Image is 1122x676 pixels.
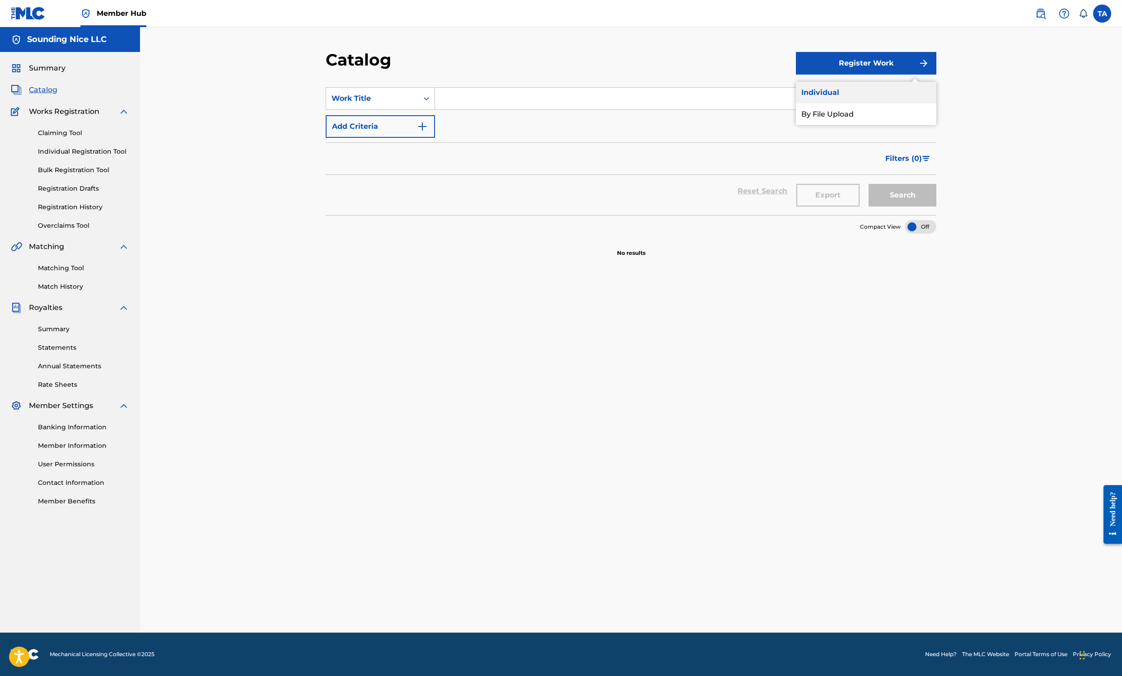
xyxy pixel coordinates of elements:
[11,84,57,95] a: CatalogCatalog
[326,115,435,138] button: Add Criteria
[38,202,129,212] a: Registration History
[11,302,22,313] img: Royalties
[11,400,22,411] img: Member Settings
[1093,5,1111,23] div: User Menu
[38,478,129,488] a: Contact Information
[29,106,99,117] span: Works Registration
[796,82,936,103] a: Individual
[922,156,930,161] img: filter
[925,650,957,658] a: Need Help?
[38,361,129,371] a: Annual Statements
[1079,9,1088,18] div: Notifications
[1055,5,1073,23] div: Help
[50,650,154,658] span: Mechanical Licensing Collective © 2025
[11,649,39,660] img: logo
[11,106,23,117] img: Works Registration
[962,650,1009,658] a: The MLC Website
[1080,642,1085,669] div: Drag
[1073,650,1111,658] a: Privacy Policy
[38,128,129,138] a: Claiming Tool
[97,8,146,19] span: Member Hub
[38,441,129,451] a: Member Information
[11,7,46,20] img: MLC Logo
[118,400,129,411] img: expand
[1014,650,1067,658] a: Portal Terms of Use
[326,87,936,215] form: Search Form
[1032,5,1050,23] a: Public Search
[38,263,129,273] a: Matching Tool
[38,460,129,469] a: User Permissions
[38,380,129,390] a: Rate Sheets
[796,52,936,75] button: Register Work
[1035,8,1046,19] img: search
[326,50,396,70] h2: Catalog
[11,63,65,74] a: SummarySummary
[1096,471,1122,558] iframe: Resource Center
[38,221,129,230] a: Overclaims Tool
[38,343,129,352] a: Statements
[880,147,936,170] button: Filters (0)
[1077,633,1122,676] iframe: Chat Widget
[118,106,129,117] img: expand
[38,282,129,291] a: Match History
[29,400,93,411] span: Member Settings
[11,63,22,74] img: Summary
[27,34,107,45] h5: Sounding Nice LLC
[885,153,922,164] span: Filters ( 0 )
[29,84,57,95] span: Catalog
[11,34,22,45] img: Accounts
[38,147,129,156] a: Individual Registration Tool
[38,497,129,506] a: Member Benefits
[29,302,62,313] span: Royalties
[417,121,428,132] img: 9d2ae6d4665cec9f34b9.svg
[860,223,901,231] span: Compact View
[11,241,22,252] img: Matching
[796,103,936,125] a: By File Upload
[1059,8,1070,19] img: help
[80,8,91,19] img: Top Rightsholder
[617,238,645,257] p: No results
[38,184,129,193] a: Registration Drafts
[11,84,22,95] img: Catalog
[918,58,929,69] img: f7272a7cc735f4ea7f67.svg
[38,324,129,334] a: Summary
[118,241,129,252] img: expand
[38,422,129,432] a: Banking Information
[38,165,129,175] a: Bulk Registration Tool
[29,241,64,252] span: Matching
[332,93,413,104] div: Work Title
[118,302,129,313] img: expand
[29,63,65,74] span: Summary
